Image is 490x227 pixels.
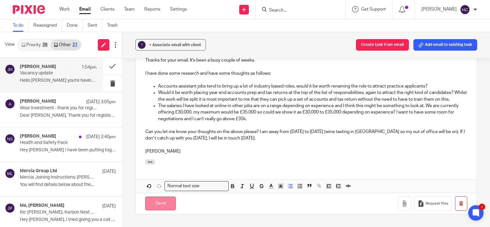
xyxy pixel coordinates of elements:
[138,41,146,49] div: ?
[158,89,467,103] p: Would it be worth placing year end accounts prep and tax returns at the top of the list of respon...
[20,78,97,83] p: Hello [PERSON_NAME] you're having...
[67,19,83,32] a: Done
[356,39,409,51] button: Create task from email
[13,19,29,32] a: To do
[158,103,467,122] p: The salaries I have looked at online in other jobs are on a range depending on experience and I t...
[88,19,102,32] a: Sent
[145,148,467,155] p: [PERSON_NAME]
[5,203,15,213] img: svg%3E
[51,40,80,50] a: Other21
[158,83,467,89] p: Accounts assistant jobs tend to bring up a lot of industry based roles, would it be worth renamin...
[13,5,45,14] img: Pixie
[102,168,116,175] p: [DATE]
[86,99,116,105] p: [DATE] 3:05pm
[102,203,116,209] p: [DATE]
[413,39,477,51] button: Add email to existing task
[20,182,116,188] p: You will find details below about the...
[107,19,122,32] a: Trash
[479,204,485,210] div: 2
[20,175,97,180] p: Mercia Joining Instructions: [PERSON_NAME] Autumn Tax Update ([DATE])
[421,6,457,13] p: [PERSON_NAME]
[20,203,64,208] h4: Me, [PERSON_NAME]
[166,183,201,189] span: Normal text size
[145,70,467,77] p: I have done some research and have some thoughts as follows:
[268,8,326,13] input: Search
[144,6,160,13] a: Reports
[426,201,448,206] span: Request files
[145,129,467,142] p: Can you let me know your thoughts on the above please? I am away from [DATE] to [DATE] (wine tast...
[145,197,176,210] input: Send
[20,147,116,153] p: Hey [PERSON_NAME] I have been putting together a...
[100,6,114,13] a: Clients
[20,113,116,118] p: Dear [PERSON_NAME], Thank you for registering for our...
[149,43,201,47] span: + Associate email with client
[170,6,187,13] a: Settings
[20,105,97,111] p: Wise Investment - thank you for registering - here’s your webinar recording & slides
[460,4,470,15] img: svg%3E
[5,168,15,179] img: svg%3E
[86,134,116,140] p: [DATE] 2:40pm
[20,210,97,215] p: Re: [PERSON_NAME], Karbon Next Steps
[5,99,15,109] img: svg%3E
[20,64,56,70] h4: [PERSON_NAME]
[124,6,135,13] a: Team
[145,57,467,63] p: Thanks for your email. It's been a busy couple of weeks.
[42,43,47,47] div: 39
[20,134,56,139] h4: [PERSON_NAME]
[202,183,225,189] input: Search for option
[361,7,386,12] span: Get Support
[18,40,51,50] a: Priority39
[20,71,81,76] p: Vacancy update
[5,41,14,48] span: View
[20,217,116,223] p: Hey [PERSON_NAME], I tried giving you a call [DATE]...
[59,6,70,13] a: Work
[20,140,97,146] p: Health and Safety Pack
[72,43,78,47] div: 21
[135,39,206,51] button: ? + Associate email with client
[79,6,91,13] a: Email
[20,168,57,174] h4: Mercia Group Ltd
[33,19,62,32] a: Reassigned
[165,181,229,191] div: Search for option
[87,124,88,129] a: .
[5,64,15,74] img: svg%3E
[414,196,452,211] button: Request files
[20,99,56,104] h4: [PERSON_NAME]
[81,64,97,71] p: 1:54pm
[5,134,15,144] img: svg%3E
